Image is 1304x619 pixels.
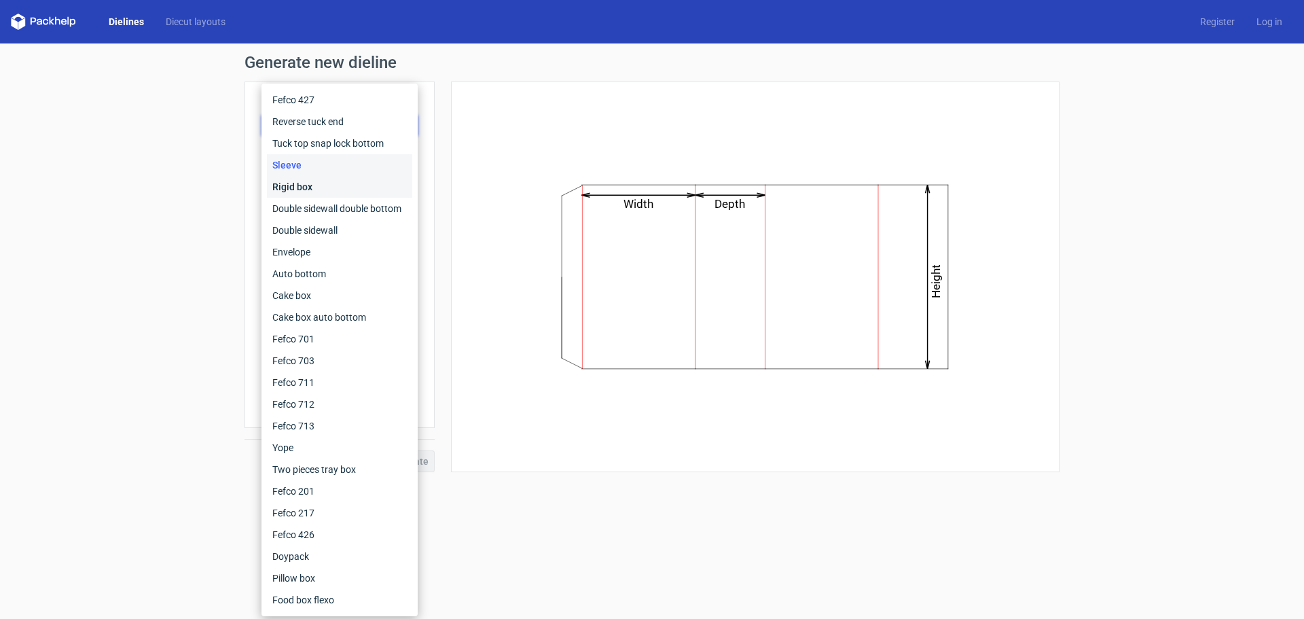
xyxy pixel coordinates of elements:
a: Dielines [98,15,155,29]
div: Sleeve [267,154,412,176]
div: Fefco 703 [267,350,412,372]
div: Reverse tuck end [267,111,412,132]
div: Double sidewall double bottom [267,198,412,219]
div: Cake box [267,285,412,306]
div: Fefco 701 [267,328,412,350]
text: Depth [715,197,746,211]
div: Two pieces tray box [267,459,412,480]
div: Fefco 711 [267,372,412,393]
div: Pillow box [267,567,412,589]
div: Rigid box [267,176,412,198]
div: Auto bottom [267,263,412,285]
div: Fefco 427 [267,89,412,111]
h1: Generate new dieline [244,54,1059,71]
a: Register [1189,15,1246,29]
div: Fefco 712 [267,393,412,415]
div: Fefco 201 [267,480,412,502]
div: Yope [267,437,412,459]
text: Height [930,264,943,298]
div: Fefco 217 [267,502,412,524]
div: Fefco 713 [267,415,412,437]
text: Width [624,197,654,211]
div: Tuck top snap lock bottom [267,132,412,154]
div: Fefco 426 [267,524,412,546]
a: Log in [1246,15,1293,29]
div: Doypack [267,546,412,567]
div: Double sidewall [267,219,412,241]
div: Food box flexo [267,589,412,611]
a: Diecut layouts [155,15,236,29]
div: Cake box auto bottom [267,306,412,328]
div: Envelope [267,241,412,263]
